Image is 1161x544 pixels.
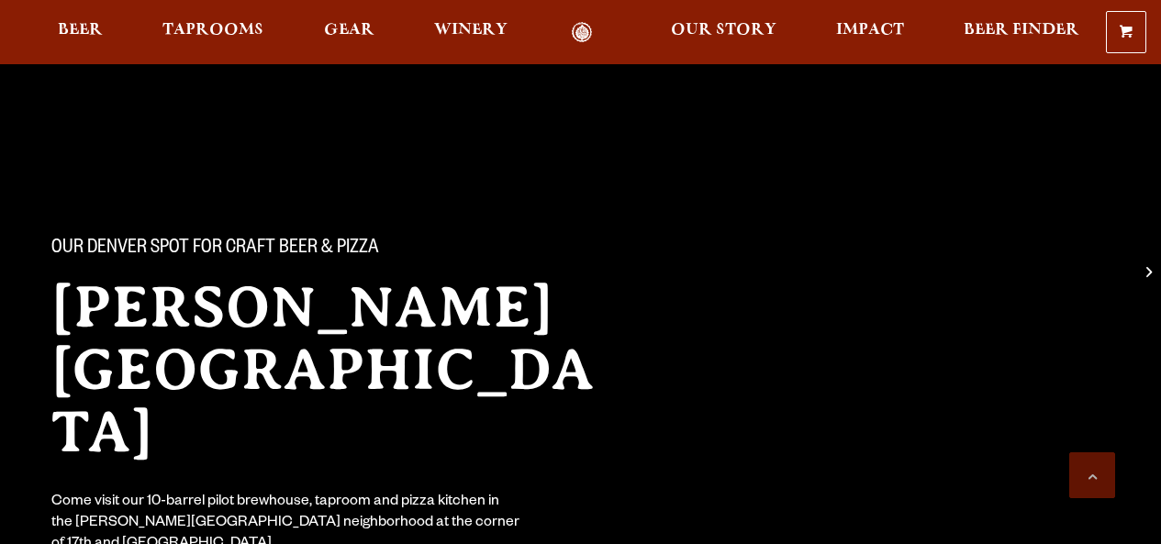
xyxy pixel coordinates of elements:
[548,22,617,43] a: Odell Home
[1069,452,1115,498] a: Scroll to top
[162,23,263,38] span: Taprooms
[836,23,904,38] span: Impact
[952,22,1091,43] a: Beer Finder
[964,23,1079,38] span: Beer Finder
[422,22,519,43] a: Winery
[51,276,624,463] h2: [PERSON_NAME][GEOGRAPHIC_DATA]
[671,23,776,38] span: Our Story
[46,22,115,43] a: Beer
[51,238,379,261] span: Our Denver spot for craft beer & pizza
[151,22,275,43] a: Taprooms
[824,22,916,43] a: Impact
[312,22,386,43] a: Gear
[58,23,103,38] span: Beer
[659,22,788,43] a: Our Story
[434,23,508,38] span: Winery
[324,23,374,38] span: Gear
